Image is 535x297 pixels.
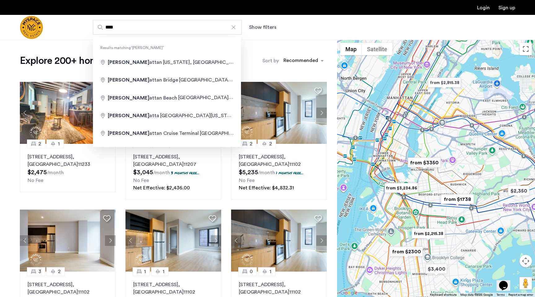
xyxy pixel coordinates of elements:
[280,55,327,66] ng-select: sort-apartment
[497,272,516,291] iframe: chat widget
[28,281,108,296] p: [STREET_ADDRESS] 11102
[108,60,149,65] span: [PERSON_NAME]
[239,281,319,296] p: [STREET_ADDRESS] 11102
[239,153,319,168] p: [STREET_ADDRESS] 11102
[430,293,457,297] button: Keyboard shortcuts
[20,55,178,67] h1: Explore 200+ homes and apartments
[108,78,149,82] span: [PERSON_NAME]
[269,140,272,148] span: 2
[270,268,271,275] span: 1
[28,153,108,168] p: [STREET_ADDRESS] 11233
[58,140,60,148] span: 1
[283,57,318,66] div: Recommended
[38,140,41,148] span: 2
[423,262,449,276] div: $3,400
[438,192,476,206] div: from $1738
[38,268,41,275] span: 3
[125,144,221,200] a: 01[STREET_ADDRESS], [GEOGRAPHIC_DATA]112073 months free...No FeeNet Effective: $2,436.00
[20,235,30,246] button: Previous apartment
[497,293,505,297] a: Terms
[231,144,327,200] a: 22[STREET_ADDRESS], [GEOGRAPHIC_DATA]111021 months free...No FeeNet Effective: $4,832.31
[108,131,149,136] span: [PERSON_NAME]
[339,289,359,297] img: Google
[520,277,532,290] button: Drag Pegman onto the map to open Street View
[520,255,532,267] button: Map camera controls
[425,76,463,90] div: from $2,815.38
[262,57,279,64] label: Sort by
[200,131,384,136] span: [GEOGRAPHIC_DATA][US_STATE], [GEOGRAPHIC_DATA], [GEOGRAPHIC_DATA]
[339,289,359,297] a: Open this area in Google Maps (opens a new window)
[108,60,163,65] span: attan
[133,281,213,296] p: [STREET_ADDRESS] 11102
[316,235,327,246] button: Next apartment
[231,235,242,246] button: Previous apartment
[28,178,43,183] span: No Fee
[460,293,493,296] span: Map data ©2025 Google
[47,170,64,175] sub: /month
[144,268,146,275] span: 1
[249,24,276,31] button: Show or hide filters
[163,268,164,275] span: 1
[20,16,43,39] a: Cazamio Logo
[20,108,30,118] button: Previous apartment
[133,178,149,183] span: No Fee
[382,181,420,195] div: from $3,234.86
[171,170,200,175] p: 3 months free...
[58,268,61,275] span: 2
[178,95,336,100] span: [GEOGRAPHIC_DATA], [GEOGRAPHIC_DATA], [GEOGRAPHIC_DATA]
[477,5,490,10] a: Login
[133,185,190,190] span: Net Effective: $2,436.00
[125,235,136,246] button: Previous apartment
[520,43,532,55] button: Toggle fullscreen view
[28,169,47,175] span: $2,475
[506,184,532,198] div: $2,350
[250,268,253,275] span: 0
[508,293,533,297] a: Report a map error
[93,20,242,35] input: Apartment Search
[231,210,327,272] img: 1997_638519968035243270.png
[153,170,170,175] sub: /month
[108,113,160,118] span: atta
[131,46,164,50] q: [PERSON_NAME]
[231,82,327,144] img: 1997_638519968035243270.png
[133,169,153,175] span: $3,045
[125,210,221,272] img: 1997_638519966982966758.png
[405,156,443,170] div: from $3350
[160,113,345,118] span: [GEOGRAPHIC_DATA][US_STATE], [GEOGRAPHIC_DATA], [GEOGRAPHIC_DATA]
[239,185,294,190] span: Net Effective: $4,832.31
[316,108,327,118] button: Next apartment
[498,5,515,10] a: Registration
[93,45,241,51] span: Results matching
[133,153,213,168] p: [STREET_ADDRESS] 11207
[179,77,367,82] span: [GEOGRAPHIC_DATA], [US_STATE], [GEOGRAPHIC_DATA], [GEOGRAPHIC_DATA]
[250,140,252,148] span: 2
[108,95,149,100] span: [PERSON_NAME]
[239,169,258,175] span: $5,235
[108,95,178,100] span: attan Beach
[163,60,297,65] span: [US_STATE], [GEOGRAPHIC_DATA], [GEOGRAPHIC_DATA]
[258,170,275,175] sub: /month
[108,131,200,136] span: attan Cruise Terminal
[387,245,425,259] div: from $2300
[108,113,149,118] span: [PERSON_NAME]
[20,210,116,272] img: 1997_638519968069068022.png
[239,178,255,183] span: No Fee
[108,78,179,82] span: attan Bridge
[20,144,116,192] a: 21[STREET_ADDRESS], [GEOGRAPHIC_DATA]11233No Fee
[211,235,221,246] button: Next apartment
[409,227,447,241] div: from $2,215.38
[340,43,362,55] button: Show street map
[362,43,392,55] button: Show satellite imagery
[20,16,43,39] img: logo
[276,170,304,175] p: 1 months free...
[20,82,116,144] img: 1997_638660674255189691.jpeg
[105,235,116,246] button: Next apartment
